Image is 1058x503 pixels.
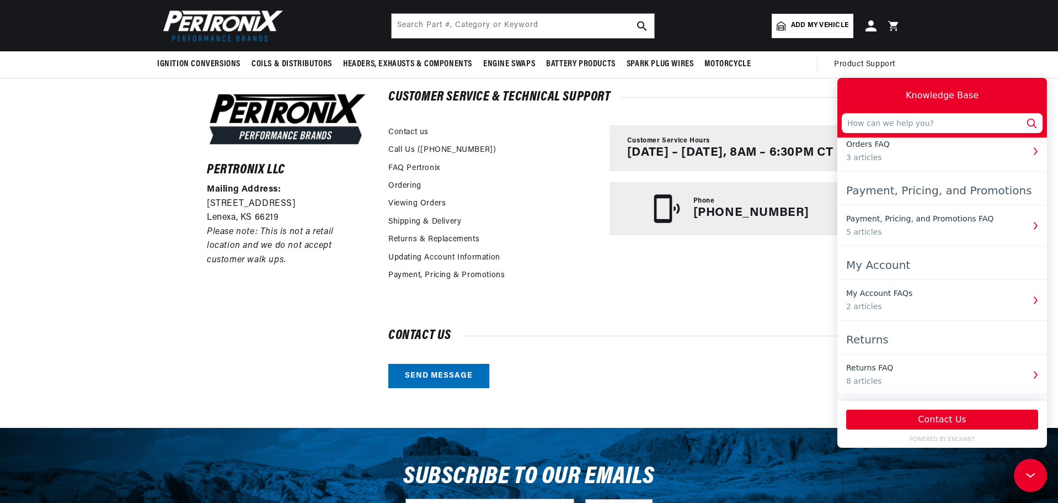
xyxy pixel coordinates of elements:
summary: Spark Plug Wires [621,51,699,77]
div: My Account [9,177,201,197]
button: Contact Us [9,332,201,352]
input: How can we help you? [4,35,205,55]
span: Spark Plug Wires [627,59,694,70]
div: My Account FAQs [9,210,186,221]
h3: Subscribe to our emails [403,467,655,488]
h2: Contact us [388,330,851,341]
summary: Headers, Exhausts & Components [338,51,478,77]
a: Ordering [388,180,421,192]
div: 3 articles [9,74,186,86]
div: Payment, Pricing, and Promotions FAQ [9,135,186,147]
span: Phone [693,197,715,206]
a: Returns & Replacements [388,234,479,246]
div: 2 articles [9,223,186,235]
a: Viewing Orders [388,198,446,210]
p: [PHONE_NUMBER] [693,206,809,220]
button: search button [630,14,654,38]
a: Call Us ([PHONE_NUMBER]) [388,144,496,156]
span: Coils & Distributors [252,59,332,70]
div: 8 articles [9,298,186,309]
a: FAQ Pertronix [388,162,440,174]
span: Motorcycle [704,59,751,70]
span: Ignition Conversions [157,59,241,70]
em: Please note: This is not a retail location and we do not accept customer walk ups. [207,227,334,264]
h6: Pertronix LLC [207,165,368,176]
p: Lenexa, KS 66219 [207,211,368,225]
span: Product Support [834,59,895,71]
summary: Battery Products [541,51,621,77]
div: Payment, Pricing, and Promotions [9,103,201,123]
summary: Motorcycle [699,51,756,77]
p: [STREET_ADDRESS] [207,197,368,211]
strong: Mailing Address: [207,185,281,194]
a: Contact us [388,126,429,139]
a: Updating Account Information [388,252,500,264]
span: Headers, Exhausts & Components [343,59,472,70]
span: Add my vehicle [791,20,848,31]
a: Send message [388,364,489,389]
div: Returns FAQ [9,284,186,296]
summary: Product Support [834,51,901,78]
h2: Customer Service & Technical Support [388,92,851,103]
div: Knowledge Base [68,11,141,24]
input: Search Part #, Category or Keyword [392,14,654,38]
a: POWERED BY ENCHANT [4,357,205,366]
a: Phone [PHONE_NUMBER] [610,182,851,235]
summary: Coils & Distributors [246,51,338,77]
span: Battery Products [546,59,616,70]
summary: Engine Swaps [478,51,541,77]
span: Engine Swaps [483,59,535,70]
div: Returns [9,252,201,272]
div: 5 articles [9,149,186,160]
span: Customer Service Hours [627,136,710,146]
summary: Ignition Conversions [157,51,246,77]
div: Orders FAQ [9,61,186,72]
p: [DATE] – [DATE], 8AM – 6:30PM CT [627,146,833,160]
a: Shipping & Delivery [388,216,461,228]
a: Add my vehicle [772,14,853,38]
img: Pertronix [157,7,284,45]
a: Payment, Pricing & Promotions [388,269,505,282]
